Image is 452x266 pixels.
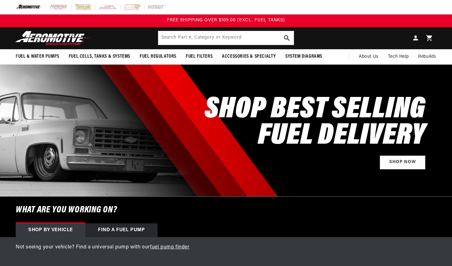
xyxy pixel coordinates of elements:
[418,53,436,60] span: Rebuilds
[217,49,281,64] summary: Accessories & Specialty
[388,53,409,60] span: Tech Help
[359,54,379,59] span: About Us
[135,49,181,64] summary: Fuel Regulators
[383,49,413,64] summary: Tech Help
[181,49,217,64] summary: Fuel Filters
[16,53,59,60] span: Fuel & Water Pumps
[64,49,135,64] summary: Fuel Cells, Tanks & Systems
[167,18,285,23] span: FREE SHIPPING OVER $109.00 (EXCL. FUEL TANKS)
[354,49,383,64] a: About Us
[205,97,425,149] h2: SHOP BEST SELLING FUEL DELIVERY
[280,31,294,45] button: Search Part #, Category or Keyword
[150,245,190,250] a: fuel pump finder
[16,223,85,237] div: Shop by vehicle
[11,49,64,64] summary: Fuel & Water Pumps
[158,31,293,45] input: Search Part #, Category or Keyword
[13,31,92,45] img: Aeromotive
[380,156,425,170] a: Shop Now
[16,243,436,252] p: Not seeing your vehicle? Find a universal pump with our
[85,223,158,237] div: Find a Fuel Pump
[222,53,276,60] span: Accessories & Specialty
[186,53,213,60] span: Fuel Filters
[285,53,322,60] span: System Diagrams
[140,53,176,60] span: Fuel Regulators
[281,49,327,64] summary: System Diagrams
[413,49,441,64] summary: Rebuilds
[69,53,130,60] span: Fuel Cells, Tanks & Systems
